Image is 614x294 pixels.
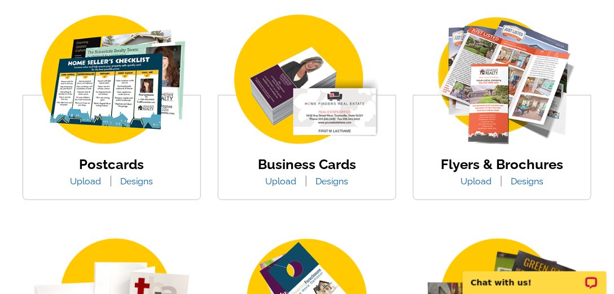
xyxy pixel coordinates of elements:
a: Upload [257,176,305,187]
iframe: LiveChat chat widget [455,258,614,294]
a: Business Cards [258,156,356,172]
img: business-card.png [218,12,396,149]
img: img_postcard.png [23,12,200,149]
a: Designs [308,176,357,187]
a: Flyers & Brochures [441,156,564,172]
a: Designs [112,176,162,187]
img: flyer-card.png [414,12,591,149]
a: Upload [62,176,110,187]
a: Designs [503,176,552,187]
a: Postcards [80,156,144,172]
a: Upload [453,176,501,187]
